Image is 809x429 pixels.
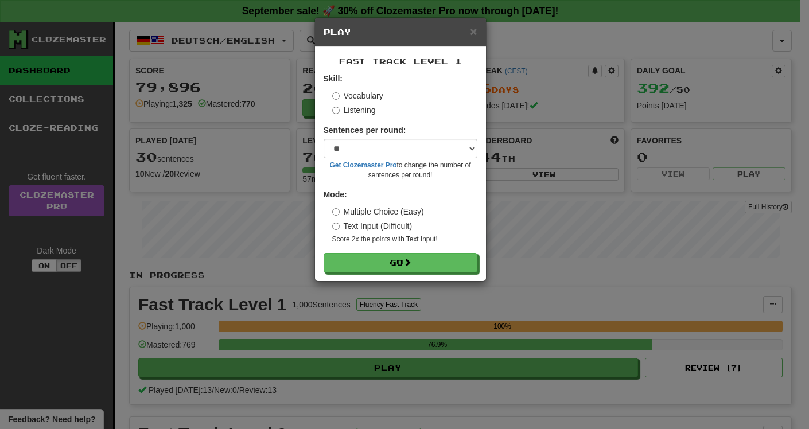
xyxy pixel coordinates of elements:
input: Text Input (Difficult) [332,223,340,230]
a: Get Clozemaster Pro [330,161,397,169]
input: Listening [332,107,340,114]
h5: Play [324,26,477,38]
button: Close [470,25,477,37]
label: Text Input (Difficult) [332,220,413,232]
label: Vocabulary [332,90,383,102]
label: Listening [332,104,376,116]
small: Score 2x the points with Text Input ! [332,235,477,244]
span: × [470,25,477,38]
input: Vocabulary [332,92,340,100]
small: to change the number of sentences per round! [324,161,477,180]
strong: Mode: [324,190,347,199]
span: Fast Track Level 1 [339,56,462,66]
label: Sentences per round: [324,124,406,136]
strong: Skill: [324,74,343,83]
label: Multiple Choice (Easy) [332,206,424,217]
input: Multiple Choice (Easy) [332,208,340,216]
button: Go [324,253,477,272]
